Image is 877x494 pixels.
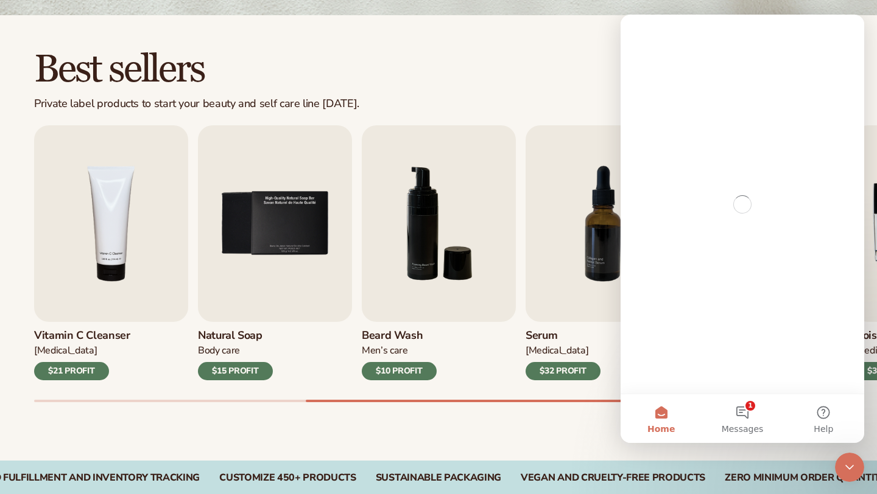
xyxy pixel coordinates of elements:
[34,329,130,343] h3: Vitamin C Cleanser
[198,329,273,343] h3: Natural Soap
[362,362,437,380] div: $10 PROFIT
[198,125,352,380] a: 5 / 9
[521,472,705,484] div: VEGAN AND CRUELTY-FREE PRODUCTS
[621,15,864,443] iframe: Intercom live chat
[198,362,273,380] div: $15 PROFIT
[34,125,188,380] a: 4 / 9
[34,49,359,90] h2: Best sellers
[526,344,601,357] div: [MEDICAL_DATA]
[362,344,437,357] div: Men’s Care
[198,344,273,357] div: Body Care
[219,472,356,484] div: CUSTOMIZE 450+ PRODUCTS
[376,472,501,484] div: SUSTAINABLE PACKAGING
[362,329,437,343] h3: Beard Wash
[34,362,109,380] div: $21 PROFIT
[34,344,130,357] div: [MEDICAL_DATA]
[34,97,359,111] div: Private label products to start your beauty and self care line [DATE].
[526,329,601,343] h3: Serum
[526,362,601,380] div: $32 PROFIT
[526,125,680,380] a: 7 / 9
[362,125,516,380] a: 6 / 9
[835,453,864,482] iframe: Intercom live chat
